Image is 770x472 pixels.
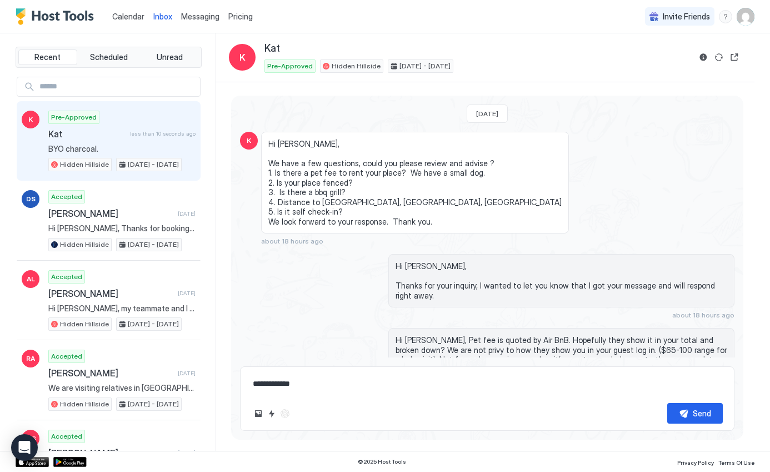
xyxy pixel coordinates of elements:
[396,335,727,394] span: Hi [PERSON_NAME], Pet fee is quoted by Air BnB. Hopefully they show it in your total and broken d...
[60,319,109,329] span: Hidden Hillside
[60,160,109,170] span: Hidden Hillside
[60,399,109,409] span: Hidden Hillside
[130,130,196,137] span: less than 10 seconds ago
[718,456,754,468] a: Terms Of Use
[112,11,144,22] a: Calendar
[51,272,82,282] span: Accepted
[48,223,196,233] span: Hi [PERSON_NAME], Thanks for booking our place. I'll send you more details including check-in ins...
[28,115,33,125] span: K
[712,51,726,64] button: Sync reservation
[178,210,196,217] span: [DATE]
[112,12,144,21] span: Calendar
[16,47,202,68] div: tab-group
[178,290,196,297] span: [DATE]
[48,128,126,140] span: Kat
[265,407,278,420] button: Quick reply
[178,370,196,377] span: [DATE]
[153,11,172,22] a: Inbox
[153,12,172,21] span: Inbox
[128,399,179,409] span: [DATE] - [DATE]
[35,77,200,96] input: Input Field
[178,449,196,456] span: [DATE]
[332,61,381,71] span: Hidden Hillside
[128,160,179,170] span: [DATE] - [DATE]
[51,431,82,441] span: Accepted
[60,240,109,250] span: Hidden Hillside
[672,311,734,319] span: about 18 hours ago
[267,61,313,71] span: Pre-Approved
[128,319,179,329] span: [DATE] - [DATE]
[27,274,35,284] span: AL
[26,354,35,364] span: RA
[51,351,82,361] span: Accepted
[181,11,219,22] a: Messaging
[48,448,173,459] span: [PERSON_NAME]
[719,10,732,23] div: menu
[16,457,49,467] a: App Store
[268,139,562,227] span: Hi [PERSON_NAME], We have a few questions, could you please review and advise ? 1. Is there a pet...
[48,367,173,379] span: [PERSON_NAME]
[26,194,36,204] span: DS
[252,407,265,420] button: Upload image
[239,51,246,64] span: K
[16,8,99,25] a: Host Tools Logo
[228,12,253,22] span: Pricing
[181,12,219,21] span: Messaging
[737,8,754,26] div: User profile
[34,52,61,62] span: Recent
[399,61,451,71] span: [DATE] - [DATE]
[90,52,128,62] span: Scheduled
[663,12,710,22] span: Invite Friends
[667,403,723,424] button: Send
[693,408,711,419] div: Send
[128,240,179,250] span: [DATE] - [DATE]
[697,51,710,64] button: Reservation information
[157,52,183,62] span: Unread
[26,434,36,444] span: MS
[718,459,754,466] span: Terms Of Use
[476,110,498,118] span: [DATE]
[48,144,196,154] span: BYO charcoal.
[140,49,199,65] button: Unread
[728,51,741,64] button: Open reservation
[51,112,97,122] span: Pre-Approved
[396,261,727,300] span: Hi [PERSON_NAME], Thanks for your inquiry, I wanted to let you know that I got your message and w...
[51,192,82,202] span: Accepted
[79,49,138,65] button: Scheduled
[48,208,173,219] span: [PERSON_NAME]
[48,288,173,299] span: [PERSON_NAME]
[18,49,77,65] button: Recent
[358,458,406,465] span: © 2025 Host Tools
[48,383,196,393] span: We are visiting relatives in [GEOGRAPHIC_DATA]. We might have 2 more relatives join us but don’t ...
[11,434,38,461] div: Open Intercom Messenger
[264,42,280,55] span: Kat
[247,136,251,146] span: K
[261,237,323,245] span: about 18 hours ago
[677,459,714,466] span: Privacy Policy
[48,304,196,314] span: Hi [PERSON_NAME], my teammate and I are coming to town for the Chequamegon bike race. Looking for...
[677,456,714,468] a: Privacy Policy
[53,457,87,467] a: Google Play Store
